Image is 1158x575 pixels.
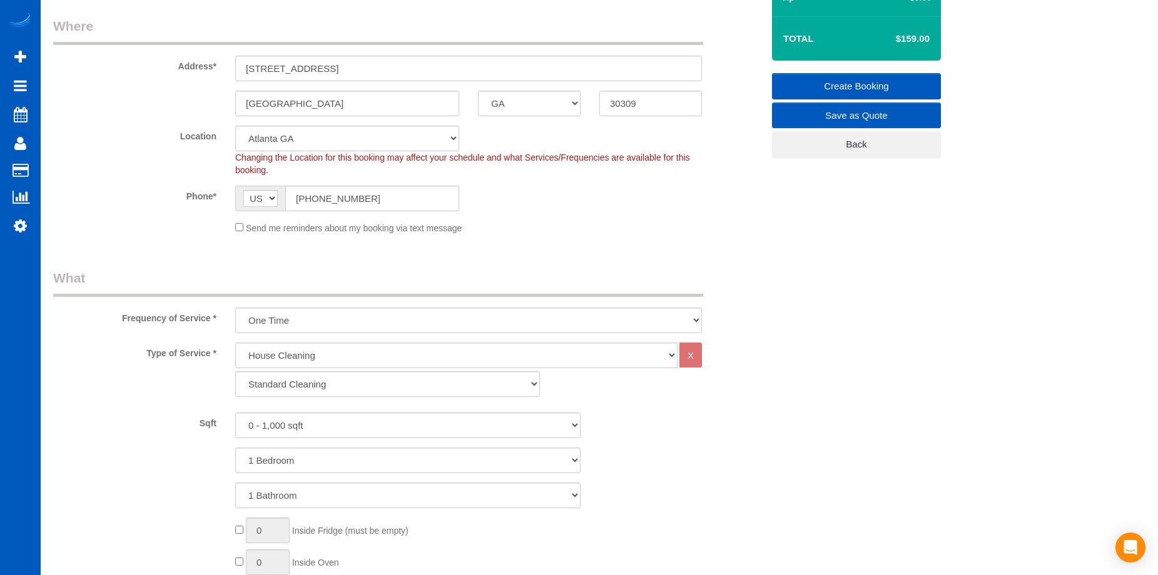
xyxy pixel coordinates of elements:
[772,131,941,157] a: Back
[53,17,703,45] legend: Where
[292,526,409,536] span: Inside Fridge (must be empty)
[1115,532,1145,562] div: Open Intercom Messenger
[53,269,703,297] legend: What
[44,56,226,72] label: Address*
[235,152,690,175] span: Changing the Location for this booking may affect your schedule and what Services/Frequencies are...
[772,73,941,99] a: Create Booking
[44,186,226,202] label: Phone*
[44,342,226,359] label: Type of Service *
[285,186,459,211] input: Phone*
[783,33,814,44] strong: Total
[44,307,226,324] label: Frequency of Service *
[772,102,941,129] a: Save as Quote
[44,412,226,429] label: Sqft
[235,91,459,116] input: City*
[858,34,930,44] h4: $159.00
[44,126,226,142] label: Location
[246,223,462,233] span: Send me reminders about my booking via text message
[599,91,702,116] input: Zip Code*
[8,12,33,30] img: Automaid Logo
[292,557,339,567] span: Inside Oven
